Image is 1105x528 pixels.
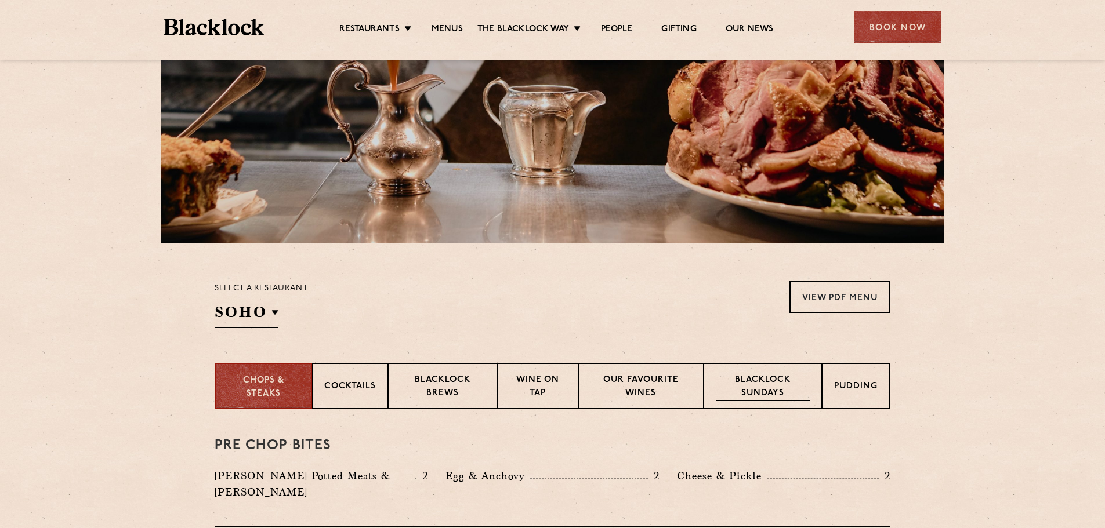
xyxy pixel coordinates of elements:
h3: Pre Chop Bites [215,438,890,453]
p: Chops & Steaks [227,374,300,400]
p: Blacklock Sundays [716,374,810,401]
p: 2 [879,468,890,483]
a: View PDF Menu [789,281,890,313]
p: Pudding [834,380,878,395]
p: Blacklock Brews [400,374,485,401]
a: Restaurants [339,24,400,37]
a: Menus [432,24,463,37]
h2: SOHO [215,302,278,328]
div: Book Now [854,11,941,43]
p: [PERSON_NAME] Potted Meats & [PERSON_NAME] [215,468,415,500]
p: Select a restaurant [215,281,308,296]
p: Wine on Tap [509,374,566,401]
p: 2 [648,468,660,483]
a: Our News [726,24,774,37]
p: Cheese & Pickle [677,468,767,484]
img: BL_Textured_Logo-footer-cropped.svg [164,19,265,35]
a: Gifting [661,24,696,37]
p: Our favourite wines [590,374,691,401]
a: People [601,24,632,37]
p: Cocktails [324,380,376,395]
a: The Blacklock Way [477,24,569,37]
p: 2 [416,468,428,483]
p: Egg & Anchovy [445,468,530,484]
